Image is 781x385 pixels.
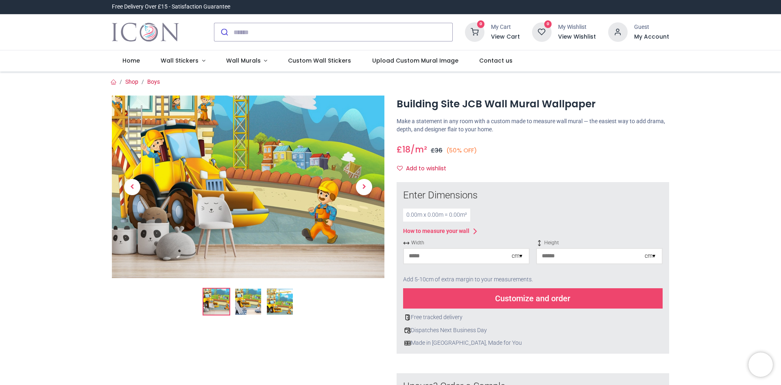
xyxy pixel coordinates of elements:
button: Submit [214,23,233,41]
img: uk [404,340,411,346]
span: Contact us [479,57,513,65]
div: Guest [634,23,669,31]
a: Wall Murals [216,50,278,72]
span: 18 [402,144,410,155]
h1: Building Site JCB Wall Mural Wallpaper [397,97,669,111]
img: Building Site JCB Wall Mural Wallpaper [112,96,384,278]
span: Width [403,239,530,246]
a: 0 [465,28,484,35]
a: 0 [532,28,552,35]
span: /m² [410,144,427,155]
img: WS-42853-02 [235,289,261,315]
small: (50% OFF) [446,146,477,155]
div: Free tracked delivery [403,313,663,322]
div: Dispatches Next Business Day [403,326,663,335]
a: Next [344,123,384,250]
sup: 0 [544,20,552,28]
span: 36 [435,146,443,154]
sup: 0 [477,20,485,28]
img: WS-42853-03 [267,289,293,315]
a: View Cart [491,33,520,41]
span: £ [397,144,410,155]
span: Next [356,179,372,195]
a: Previous [112,123,153,250]
a: Wall Stickers [150,50,216,72]
div: My Wishlist [558,23,596,31]
iframe: Brevo live chat [748,352,773,377]
div: cm ▾ [645,252,655,260]
div: Free Delivery Over £15 - Satisfaction Guarantee [112,3,230,11]
button: Add to wishlistAdd to wishlist [397,162,453,176]
div: Add 5-10cm of extra margin to your measurements. [403,271,663,289]
div: Customize and order [403,288,663,309]
img: Building Site JCB Wall Mural Wallpaper [203,289,229,315]
span: Previous [124,179,140,195]
span: Home [122,57,140,65]
a: Boys [147,78,160,85]
i: Add to wishlist [397,165,403,171]
a: View Wishlist [558,33,596,41]
a: Shop [125,78,138,85]
div: cm ▾ [512,252,522,260]
a: My Account [634,33,669,41]
span: Custom Wall Stickers [288,57,351,65]
div: Enter Dimensions [403,189,663,202]
span: Height [536,239,663,246]
span: Wall Stickers [161,57,199,65]
div: My Cart [491,23,520,31]
span: £ [431,146,443,154]
div: How to measure your wall [403,227,469,235]
p: Make a statement in any room with a custom made to measure wall mural — the easiest way to add dr... [397,117,669,133]
div: 0.00 m x 0.00 m = 0.00 m² [403,209,470,222]
img: Icon Wall Stickers [112,21,179,44]
div: Made in [GEOGRAPHIC_DATA], Made for You [403,339,663,347]
iframe: Customer reviews powered by Trustpilot [498,3,669,11]
a: Logo of Icon Wall Stickers [112,21,179,44]
span: Wall Murals [226,57,261,65]
span: Upload Custom Mural Image [372,57,458,65]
